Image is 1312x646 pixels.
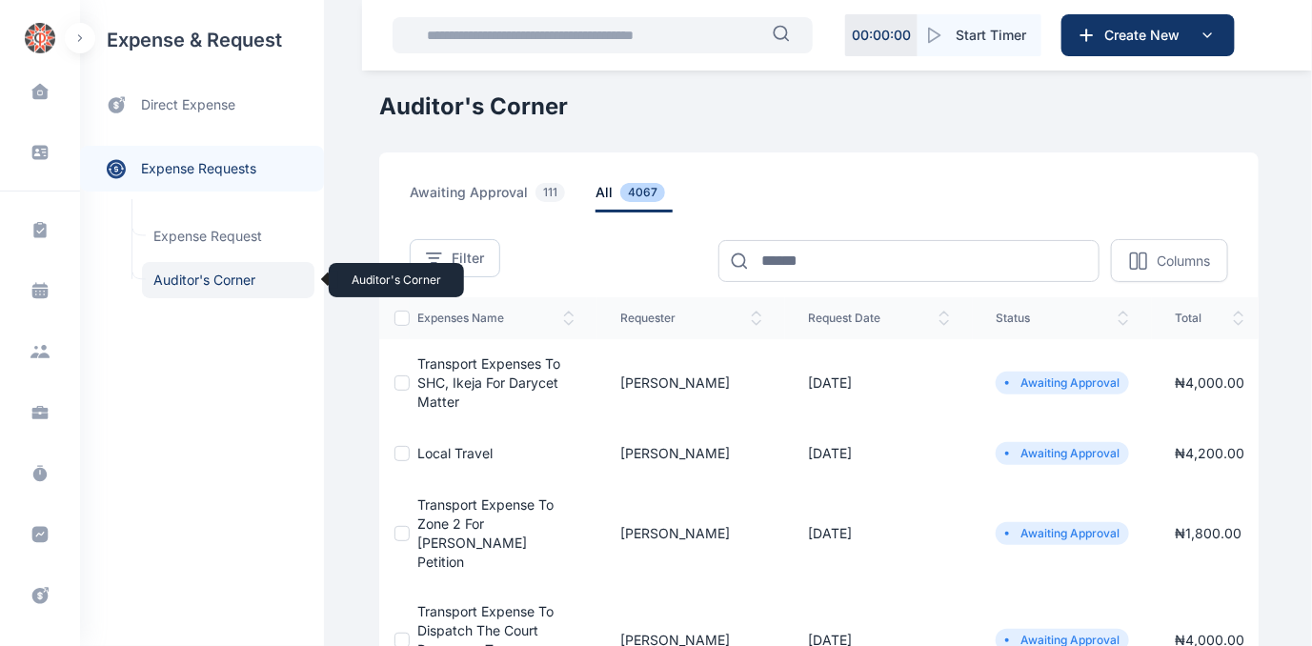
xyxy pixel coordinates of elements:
[918,14,1041,56] button: Start Timer
[1061,14,1235,56] button: Create New
[142,262,314,298] a: Auditor's CornerAuditor's Corner
[410,183,573,212] span: awaiting approval
[80,146,324,192] a: expense requests
[1003,446,1121,461] li: Awaiting Approval
[597,480,785,587] td: [PERSON_NAME]
[1175,311,1244,326] span: total
[80,80,324,131] a: direct expense
[142,262,314,298] span: Auditor's Corner
[1003,375,1121,391] li: Awaiting Approval
[1175,374,1244,391] span: ₦ 4,000.00
[417,496,554,570] a: Transport expense to Zone 2 for [PERSON_NAME] Petition
[597,339,785,427] td: [PERSON_NAME]
[379,91,1259,122] h1: Auditor's Corner
[852,26,911,45] p: 00 : 00 : 00
[410,239,500,277] button: Filter
[808,311,950,326] span: request date
[417,355,560,410] a: Transport Expenses to SHC, Ikeja for Darycet Matter
[785,427,973,480] td: [DATE]
[620,311,762,326] span: Requester
[452,249,484,268] span: Filter
[996,311,1129,326] span: status
[1003,526,1121,541] li: Awaiting Approval
[1175,445,1244,461] span: ₦ 4,200.00
[595,183,673,212] span: all
[417,445,493,461] a: Local Travel
[597,427,785,480] td: [PERSON_NAME]
[410,183,595,212] a: awaiting approval111
[1157,252,1210,271] p: Columns
[1111,239,1228,282] button: Columns
[956,26,1026,45] span: Start Timer
[417,311,575,326] span: expenses Name
[142,218,314,254] a: Expense Request
[1097,26,1196,45] span: Create New
[80,131,324,192] div: expense requests
[785,480,973,587] td: [DATE]
[141,95,235,115] span: direct expense
[1175,525,1241,541] span: ₦ 1,800.00
[595,183,696,212] a: all4067
[785,339,973,427] td: [DATE]
[535,183,565,202] span: 111
[620,183,665,202] span: 4067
